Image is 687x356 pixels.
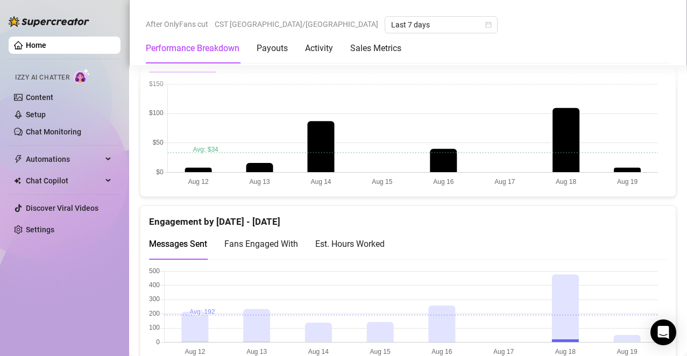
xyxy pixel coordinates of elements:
span: Izzy AI Chatter [15,73,69,83]
a: Content [26,93,53,102]
span: Chat Copilot [26,172,102,189]
div: Est. Hours Worked [315,237,385,251]
span: After OnlyFans cut [146,16,208,32]
a: Settings [26,225,54,234]
span: Fans Engaged With [224,239,298,249]
div: Payouts [257,42,288,55]
a: Home [26,41,46,49]
img: Chat Copilot [14,177,21,184]
a: Chat Monitoring [26,127,81,136]
div: Performance Breakdown [146,42,239,55]
span: Messages Sent [149,239,207,249]
img: logo-BBDzfeDw.svg [9,16,89,27]
span: thunderbolt [14,155,23,163]
a: Setup [26,110,46,119]
div: Engagement by [DATE] - [DATE] [149,206,667,229]
span: calendar [485,22,492,28]
span: Last 7 days [391,17,491,33]
div: Open Intercom Messenger [650,319,676,345]
a: Discover Viral Videos [26,204,98,212]
div: Activity [305,42,333,55]
div: Sales Metrics [350,42,401,55]
span: CST [GEOGRAPHIC_DATA]/[GEOGRAPHIC_DATA] [215,16,378,32]
img: AI Chatter [74,68,90,84]
span: Automations [26,151,102,168]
